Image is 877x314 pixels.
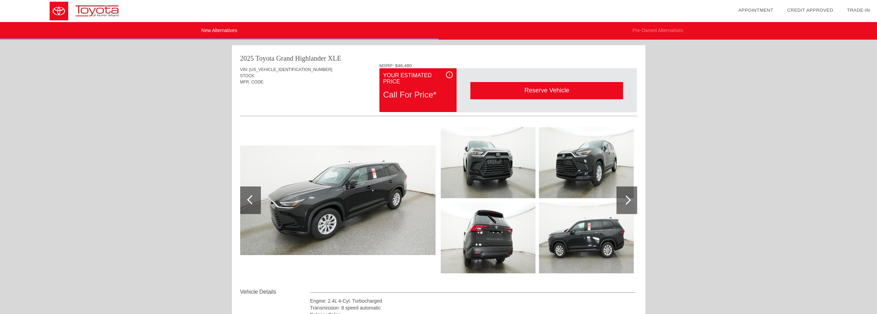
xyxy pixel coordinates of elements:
[240,67,248,72] span: VIN:
[383,71,453,86] div: Your Estimated Price
[847,8,870,13] a: Trade-In
[240,145,436,255] img: 127b2318e43e5b77b2f019206c9793d6.jpg
[470,82,623,99] div: Reserve Vehicle
[240,53,326,63] div: 2025 Toyota Grand Highlander
[328,53,341,63] div: XLE
[539,202,634,273] img: 7ac87ce377464df507b75399d9ed77c2.jpg
[738,8,773,13] a: Appointment
[383,86,453,104] div: Call For Price*
[441,202,536,273] img: c7a0f211977287d9e984d16a0d81c6ab.jpg
[441,127,536,198] img: 849889edfff23eec5cbf351147c5aafb.jpg
[446,71,453,78] div: i
[379,63,637,68] div: MSRP: $46,480
[240,73,255,78] span: STOCK:
[787,8,833,13] a: Credit Approved
[310,297,636,304] div: Engine: 2.4L 4-Cyl. Turbocharged
[240,80,265,84] span: MFR. CODE:
[249,67,332,72] span: [US_VEHICLE_IDENTIFICATION_NUMBER]
[310,304,636,311] div: Transmission: 8 speed automatic
[539,127,634,198] img: bed5edb152cadc23fe92ace8b3f26a27.jpg
[240,288,310,296] div: Vehicle Details
[240,95,637,107] div: Quoted on [DATE] 11:37:55 AM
